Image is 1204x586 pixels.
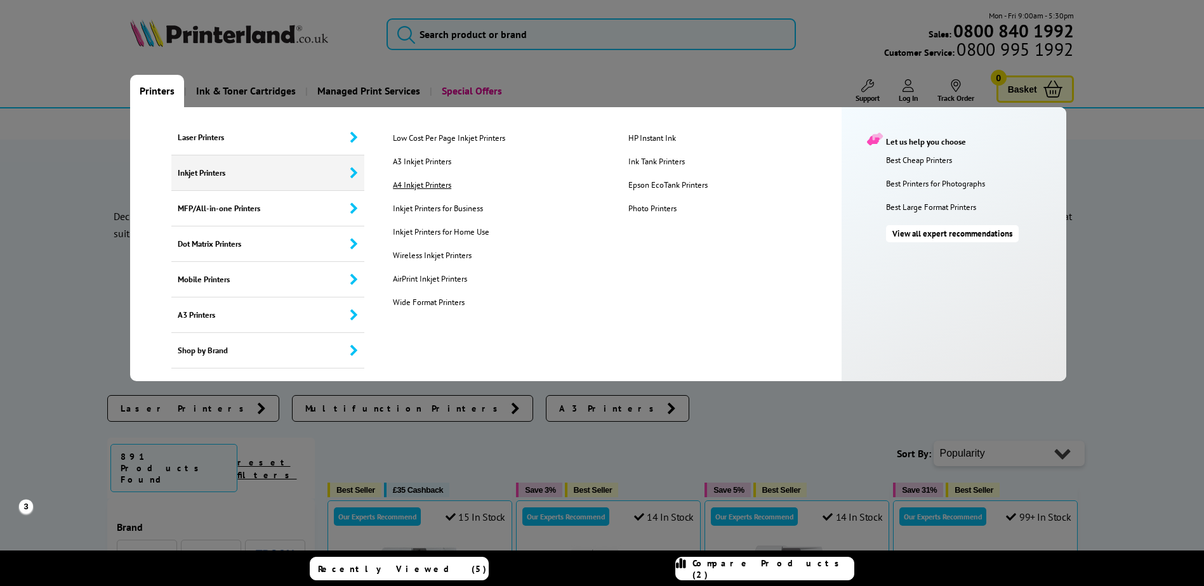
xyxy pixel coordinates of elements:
span: A3 Printers [171,297,364,333]
a: Best Large Format Printers [886,202,1060,212]
a: View all expert recommendations [886,225,1019,242]
a: MFP/All-in-one Printers [130,191,364,226]
span: Laser Printers [171,120,364,155]
a: Inkjet Printers [130,155,364,191]
a: Printers [130,75,184,107]
a: Inkjet Printers for Business [383,203,618,214]
a: Dot Matrix Printers [130,226,364,262]
span: MFP/All-in-one Printers [171,191,364,226]
a: Wide Format Printers [383,297,618,308]
a: Laser Printers [130,120,364,155]
span: Shop by Brand [171,333,364,368]
a: AirPrint Inkjet Printers [383,273,618,284]
a: Best Cheap Printers [886,155,1060,166]
div: 3 [19,499,33,513]
a: Compare Products (2) [675,557,854,580]
a: A3 Printers [130,297,364,333]
a: HP Instant Ink [619,133,853,143]
span: Recently Viewed (5) [318,563,487,575]
a: Low Cost Per Page Inkjet Printers [383,133,618,143]
span: Mobile Printers [171,262,364,297]
a: Ink Tank Printers [619,156,853,167]
div: Let us help you choose [867,133,1054,147]
a: Photo Printers [619,203,853,214]
a: Shop by Brand [130,333,364,368]
a: Best Printers for Photographs [886,178,1060,189]
a: Mobile Printers [130,262,364,297]
span: Inkjet Printers [171,155,364,191]
a: A4 Inkjet Printers [383,179,618,190]
a: Inkjet Printers for Home Use [383,226,618,237]
a: Epson EcoTank Printers [619,179,853,190]
a: Recently Viewed (5) [310,557,489,580]
a: A3 Inkjet Printers [383,156,618,167]
a: Wireless Inkjet Printers [383,250,618,261]
span: Dot Matrix Printers [171,226,364,262]
img: Open Live Chat window [1026,479,1204,583]
span: Compare Products (2) [692,557,854,580]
